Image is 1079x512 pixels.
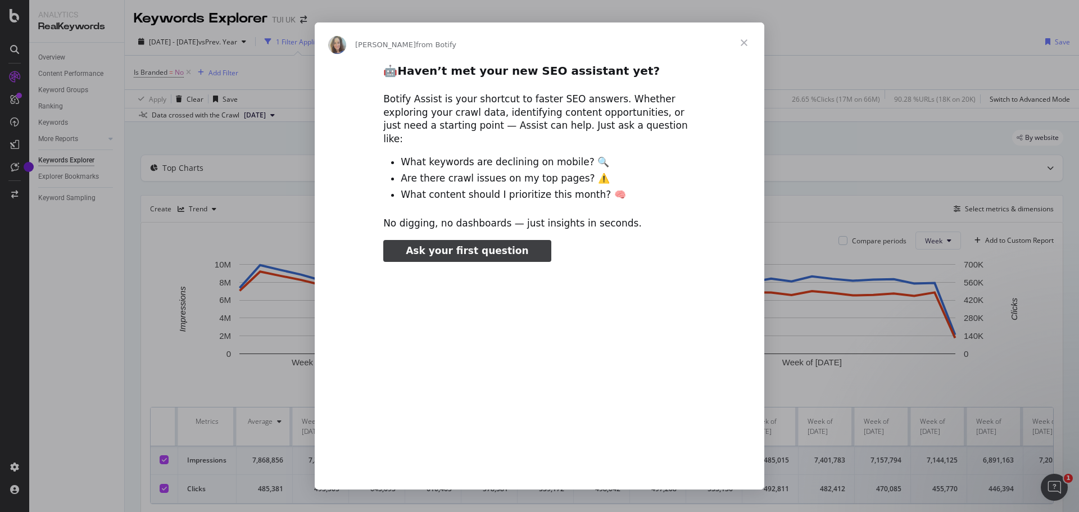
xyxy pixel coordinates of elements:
[401,172,696,185] li: Are there crawl issues on my top pages? ⚠️
[305,271,774,506] video: Play video
[416,40,456,49] span: from Botify
[401,188,696,202] li: What content should I prioritize this month? 🧠
[383,93,696,146] div: Botify Assist is your shortcut to faster SEO answers. Whether exploring your crawl data, identify...
[383,217,696,230] div: No digging, no dashboards — just insights in seconds.
[355,40,416,49] span: [PERSON_NAME]
[383,240,551,262] a: Ask your first question
[383,64,696,84] h2: 🤖
[397,64,660,78] b: Haven’t met your new SEO assistant yet?
[724,22,764,63] span: Close
[328,36,346,54] img: Profile image for Colleen
[401,156,696,169] li: What keywords are declining on mobile? 🔍
[406,245,528,256] span: Ask your first question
